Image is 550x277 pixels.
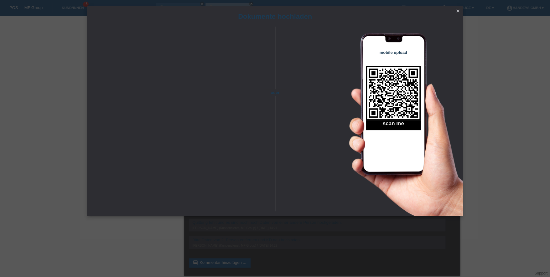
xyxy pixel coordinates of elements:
[455,8,460,13] i: close
[366,121,421,130] h2: scan me
[454,8,462,15] a: close
[264,89,286,96] span: oder
[96,42,264,199] iframe: Upload
[366,50,421,55] h4: mobile upload
[87,13,463,20] h1: Dokumente hochladen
